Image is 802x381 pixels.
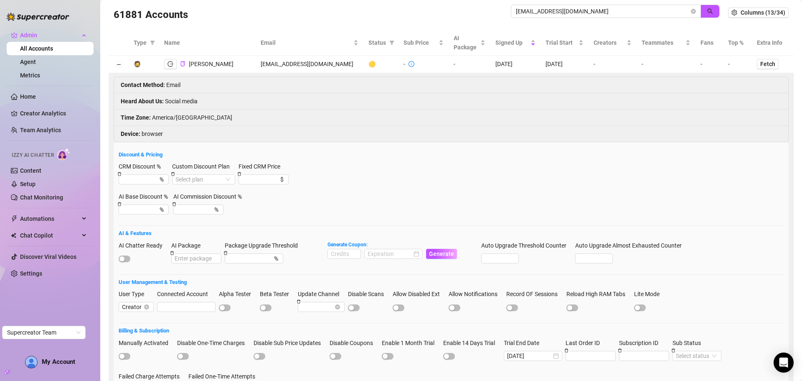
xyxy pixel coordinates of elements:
span: delete [172,202,176,206]
td: - [695,56,723,73]
label: Trial End Date [504,338,545,348]
button: Lite Mode [634,304,646,311]
li: America/[GEOGRAPHIC_DATA] [114,110,788,126]
span: Teammates [642,38,684,47]
label: Package Upgrade Threshold [225,241,303,250]
a: Metrics [20,72,40,79]
a: Agent [20,59,36,65]
button: Allow Notifications [449,304,460,311]
label: Disable Scans [348,289,389,299]
span: delete [671,348,675,353]
span: Creator [122,302,150,312]
td: - [449,56,490,73]
input: Trial End Date [507,351,551,361]
label: Beta Tester [260,289,294,299]
input: Package Upgrade Threshold [228,254,272,263]
button: Disable One-Time Charges [177,353,189,360]
a: All Accounts [20,45,53,52]
strong: Contact Method : [121,82,165,88]
span: Email [261,38,352,47]
label: Update Channel [298,289,345,299]
span: delete [564,348,569,353]
h5: User Management & Testing [119,278,784,286]
label: Sub Status [673,338,706,348]
button: Disable Coupons [330,353,341,360]
th: Email [256,30,363,56]
li: Email [114,77,788,93]
label: Connected Account [157,289,213,299]
span: close-circle [335,304,340,309]
span: close-circle [144,304,149,309]
span: setting [731,10,737,15]
label: Lite Mode [634,289,665,299]
label: Record OF Sessions [506,289,563,299]
button: Generate [426,249,457,259]
span: Supercreator Team [7,326,81,339]
th: Signed Up [490,30,541,56]
input: Connected Account [157,302,216,312]
img: Chat Copilot [11,233,16,238]
span: delete [618,348,622,353]
input: Expiration [368,249,412,258]
a: Setup [20,181,36,187]
li: Social media [114,93,788,110]
span: delete [171,172,175,176]
span: crown [11,32,18,38]
strong: Time Zone : [121,114,151,121]
input: AI Package [171,253,221,263]
label: Auto Upgrade Almost Exhausted Counter [575,241,687,250]
th: Fans [695,30,723,56]
span: info-circle [409,61,414,67]
span: Admin [20,28,79,42]
span: delete [117,202,122,206]
label: Subscription ID [619,338,664,348]
span: filter [389,40,394,45]
span: Chat Copilot [20,229,79,242]
button: Fetch [757,59,779,69]
span: delete [297,299,301,304]
span: Fetch [760,61,775,67]
button: Disable Sub Price Updates [254,353,265,360]
button: Copy Account UID [180,61,185,67]
button: Collapse row [115,61,122,68]
th: Sub Price [398,30,449,56]
label: Allow Disabled Ext [393,289,445,299]
span: 🟡 [368,61,376,67]
label: AI Commission Discount % [173,192,247,201]
span: Columns (13/34) [741,9,785,16]
span: Generate [429,251,454,257]
label: Failed Charge Attempts [119,372,185,381]
label: Enable 1 Month Trial [382,338,440,348]
input: Search by UID / Name / Email / Creator Username [516,7,689,16]
td: [DATE] [490,56,541,73]
label: Enable 14 Days Trial [443,338,500,348]
img: AI Chatter [57,148,70,160]
span: build [4,369,10,375]
span: Sub Price [404,38,437,47]
span: Trial Start [546,38,577,47]
strong: Generate Coupon: [327,242,368,248]
h3: 61881 Accounts [114,8,188,22]
label: User Type [119,289,150,299]
input: Subscription ID [619,351,669,361]
span: Izzy AI Chatter [12,151,54,159]
span: AI Package [454,33,479,52]
div: 🧔 [134,59,141,69]
a: Chat Monitoring [20,194,63,201]
button: Alpha Tester [219,304,231,311]
h5: Billing & Subscription [119,327,784,335]
a: Team Analytics [20,127,61,133]
label: Alpha Tester [219,289,256,299]
span: search [707,8,713,14]
span: delete [170,251,174,255]
td: [EMAIL_ADDRESS][DOMAIN_NAME] [256,56,363,73]
label: Manually Activated [119,338,174,348]
th: Creators [589,30,637,56]
button: close-circle [691,9,696,14]
button: AI Chatter Ready [119,256,130,262]
th: Name [159,30,256,56]
button: Reload High RAM Tabs [566,304,578,311]
div: - [404,59,405,69]
th: Top % [723,30,752,56]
